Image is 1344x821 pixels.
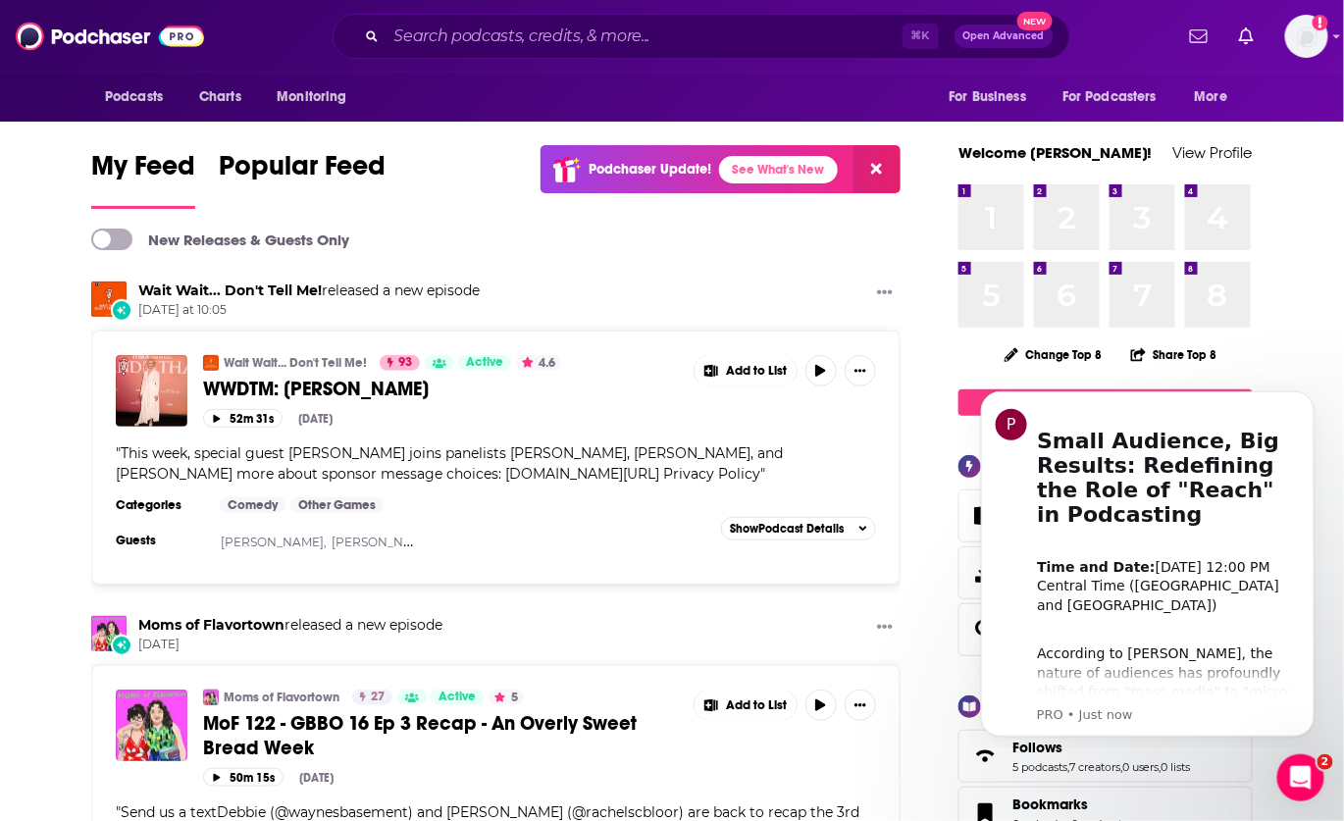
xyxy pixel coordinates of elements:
[203,711,637,760] span: MoF 122 - GBBO 16 Ep 3 Recap - An Overly Sweet Bread Week
[199,83,241,111] span: Charts
[1318,754,1333,770] span: 2
[203,768,284,787] button: 50m 15s
[458,355,511,371] a: Active
[116,690,187,761] img: MoF 122 - GBBO 16 Ep 3 Recap - An Overly Sweet Bread Week
[290,497,384,513] a: Other Games
[466,353,503,373] span: Active
[220,497,285,513] a: Comedy
[203,711,680,760] a: MoF 122 - GBBO 16 Ep 3 Recap - An Overly Sweet Bread Week
[1277,754,1324,801] iframe: Intercom live chat
[277,83,346,111] span: Monitoring
[1067,760,1069,774] span: ,
[1195,83,1228,111] span: More
[1122,760,1160,774] a: 0 users
[219,149,386,209] a: Popular Feed
[332,535,438,549] a: [PERSON_NAME],
[1062,83,1157,111] span: For Podcasters
[1182,20,1215,53] a: Show notifications dropdown
[116,444,783,483] span: " "
[91,616,127,651] img: Moms of Flavortown
[203,409,283,428] button: 52m 31s
[203,355,219,371] img: Wait Wait... Don't Tell Me!
[516,355,561,371] button: 4.6
[489,690,524,705] button: 5
[116,355,187,427] img: WWDTM: Cynthia Nixon
[116,444,783,483] span: This week, special guest [PERSON_NAME] joins panelists [PERSON_NAME], [PERSON_NAME], and [PERSON_...
[958,143,1153,162] a: Welcome [PERSON_NAME]!
[1285,15,1328,58] button: Show profile menu
[299,771,334,785] div: [DATE]
[431,690,484,705] a: Active
[398,353,412,373] span: 93
[695,690,797,721] button: Show More Button
[138,616,284,634] a: Moms of Flavortown
[1162,760,1191,774] a: 0 lists
[203,690,219,705] img: Moms of Flavortown
[589,161,711,178] p: Podchaser Update!
[1069,760,1120,774] a: 7 creators
[952,374,1344,748] iframe: Intercom notifications message
[1012,795,1127,813] a: Bookmarks
[186,78,253,116] a: Charts
[298,412,333,426] div: [DATE]
[845,690,876,721] button: Show More Button
[1285,15,1328,58] span: Logged in as WorldWide452
[387,21,903,52] input: Search podcasts, credits, & more...
[371,688,385,707] span: 27
[1130,335,1218,374] button: Share Top 8
[111,635,132,656] div: New Episode
[222,535,328,549] a: [PERSON_NAME],
[116,533,204,548] h3: Guests
[224,690,339,705] a: Moms of Flavortown
[91,78,188,116] button: open menu
[935,78,1051,116] button: open menu
[138,302,480,319] span: [DATE] at 10:05
[91,229,349,250] a: New Releases & Guests Only
[1231,20,1262,53] a: Show notifications dropdown
[949,83,1026,111] span: For Business
[116,497,204,513] h3: Categories
[380,355,420,371] a: 93
[263,78,372,116] button: open menu
[1017,12,1053,30] span: New
[111,299,132,321] div: New Episode
[719,156,838,183] a: See What's New
[903,24,939,49] span: ⌘ K
[869,616,901,641] button: Show More Button
[138,282,322,299] a: Wait Wait... Don't Tell Me!
[958,730,1253,783] span: Follows
[1012,795,1088,813] span: Bookmarks
[845,355,876,386] button: Show More Button
[726,364,787,379] span: Add to List
[955,25,1054,48] button: Open AdvancedNew
[333,14,1070,59] div: Search podcasts, credits, & more...
[138,616,442,635] h3: released a new episode
[1050,78,1185,116] button: open menu
[16,18,204,55] img: Podchaser - Follow, Share and Rate Podcasts
[138,282,480,300] h3: released a new episode
[224,355,367,371] a: Wait Wait... Don't Tell Me!
[965,743,1005,770] a: Follows
[1181,78,1253,116] button: open menu
[1285,15,1328,58] img: User Profile
[1313,15,1328,30] svg: Add a profile image
[721,517,876,540] button: ShowPodcast Details
[91,149,195,194] span: My Feed
[91,282,127,317] a: Wait Wait... Don't Tell Me!
[1120,760,1122,774] span: ,
[1173,143,1253,162] a: View Profile
[993,342,1114,367] button: Change Top 8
